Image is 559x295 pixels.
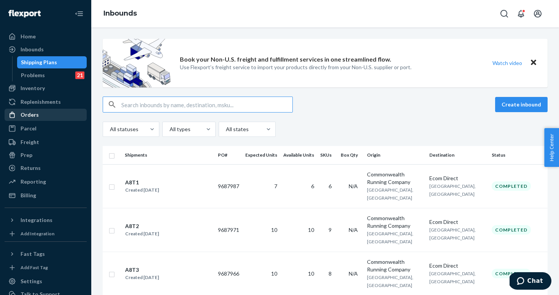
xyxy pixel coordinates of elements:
[215,164,242,208] td: 9687987
[125,222,159,230] div: A8T2
[5,275,87,287] a: Settings
[215,146,242,164] th: PO#
[125,230,159,238] div: Created [DATE]
[338,146,364,164] th: Box Qty
[329,183,332,189] span: 6
[5,162,87,174] a: Returns
[5,30,87,43] a: Home
[109,125,110,133] input: All statuses
[311,183,314,189] span: 6
[21,59,57,66] div: Shipping Plans
[121,97,292,112] input: Search inbounds by name, destination, msku...
[367,187,413,201] span: [GEOGRAPHIC_DATA], [GEOGRAPHIC_DATA]
[5,214,87,226] button: Integrations
[429,218,486,226] div: Ecom Direct
[367,274,413,288] span: [GEOGRAPHIC_DATA], [GEOGRAPHIC_DATA]
[21,98,61,106] div: Replenishments
[349,270,358,277] span: N/A
[367,171,423,186] div: Commonwealth Running Company
[21,164,41,172] div: Returns
[367,214,423,230] div: Commonwealth Running Company
[5,248,87,260] button: Fast Tags
[349,227,358,233] span: N/A
[429,271,476,284] span: [GEOGRAPHIC_DATA], [GEOGRAPHIC_DATA]
[125,179,159,186] div: A8T1
[17,56,87,68] a: Shipping Plans
[21,111,39,119] div: Orders
[274,183,277,189] span: 7
[71,6,87,21] button: Close Navigation
[488,57,527,68] button: Watch video
[215,208,242,252] td: 9687971
[5,263,87,272] a: Add Fast Tag
[5,109,87,121] a: Orders
[5,149,87,161] a: Prep
[21,192,36,199] div: Billing
[17,69,87,81] a: Problems21
[367,258,423,273] div: Commonwealth Running Company
[125,266,159,274] div: A8T3
[429,227,476,241] span: [GEOGRAPHIC_DATA], [GEOGRAPHIC_DATA]
[103,9,137,17] a: Inbounds
[544,128,559,167] button: Help Center
[21,71,45,79] div: Problems
[180,55,391,64] p: Book your Non-U.S. freight and fulfillment services in one streamlined flow.
[317,146,338,164] th: SKUs
[426,146,489,164] th: Destination
[21,151,32,159] div: Prep
[97,3,143,25] ol: breadcrumbs
[125,186,159,194] div: Created [DATE]
[122,146,215,164] th: Shipments
[429,262,486,270] div: Ecom Direct
[75,71,84,79] div: 21
[125,274,159,281] div: Created [DATE]
[530,6,545,21] button: Open account menu
[492,225,531,235] div: Completed
[5,82,87,94] a: Inventory
[225,125,226,133] input: All states
[308,270,314,277] span: 10
[329,227,332,233] span: 9
[510,272,551,291] iframe: Opens a widget where you can chat to one of our agents
[21,278,42,285] div: Settings
[5,176,87,188] a: Reporting
[495,97,548,112] button: Create inbound
[364,146,426,164] th: Origin
[5,96,87,108] a: Replenishments
[489,146,548,164] th: Status
[180,63,411,71] p: Use Flexport’s freight service to import your products directly from your Non-U.S. supplier or port.
[5,136,87,148] a: Freight
[5,122,87,135] a: Parcel
[8,10,41,17] img: Flexport logo
[367,231,413,244] span: [GEOGRAPHIC_DATA], [GEOGRAPHIC_DATA]
[21,138,39,146] div: Freight
[21,46,44,53] div: Inbounds
[492,181,531,191] div: Completed
[349,183,358,189] span: N/A
[21,230,54,237] div: Add Integration
[280,146,317,164] th: Available Units
[21,264,48,271] div: Add Fast Tag
[21,125,37,132] div: Parcel
[242,146,280,164] th: Expected Units
[5,229,87,238] a: Add Integration
[21,216,52,224] div: Integrations
[308,227,314,233] span: 10
[497,6,512,21] button: Open Search Box
[492,269,531,278] div: Completed
[329,270,332,277] span: 8
[21,250,45,258] div: Fast Tags
[529,57,538,68] button: Close
[271,270,277,277] span: 10
[429,174,486,182] div: Ecom Direct
[21,84,45,92] div: Inventory
[429,183,476,197] span: [GEOGRAPHIC_DATA], [GEOGRAPHIC_DATA]
[271,227,277,233] span: 10
[169,125,170,133] input: All types
[21,178,46,186] div: Reporting
[21,33,36,40] div: Home
[5,189,87,201] a: Billing
[5,43,87,56] a: Inbounds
